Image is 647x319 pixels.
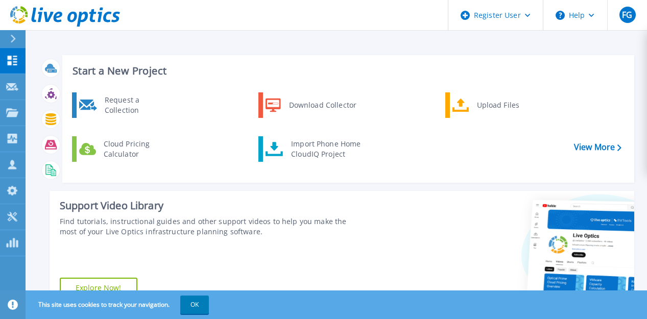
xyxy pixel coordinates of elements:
a: Download Collector [258,92,363,118]
div: Request a Collection [100,95,174,115]
div: Upload Files [472,95,547,115]
div: Find tutorials, instructional guides and other support videos to help you make the most of your L... [60,216,364,237]
div: Import Phone Home CloudIQ Project [286,139,366,159]
a: Explore Now! [60,278,137,298]
span: FG [622,11,632,19]
span: This site uses cookies to track your navigation. [28,296,209,314]
div: Download Collector [284,95,361,115]
button: OK [180,296,209,314]
a: Upload Files [445,92,550,118]
a: Cloud Pricing Calculator [72,136,177,162]
div: Support Video Library [60,199,364,212]
a: View More [574,142,621,152]
h3: Start a New Project [73,65,621,77]
div: Cloud Pricing Calculator [99,139,174,159]
a: Request a Collection [72,92,177,118]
